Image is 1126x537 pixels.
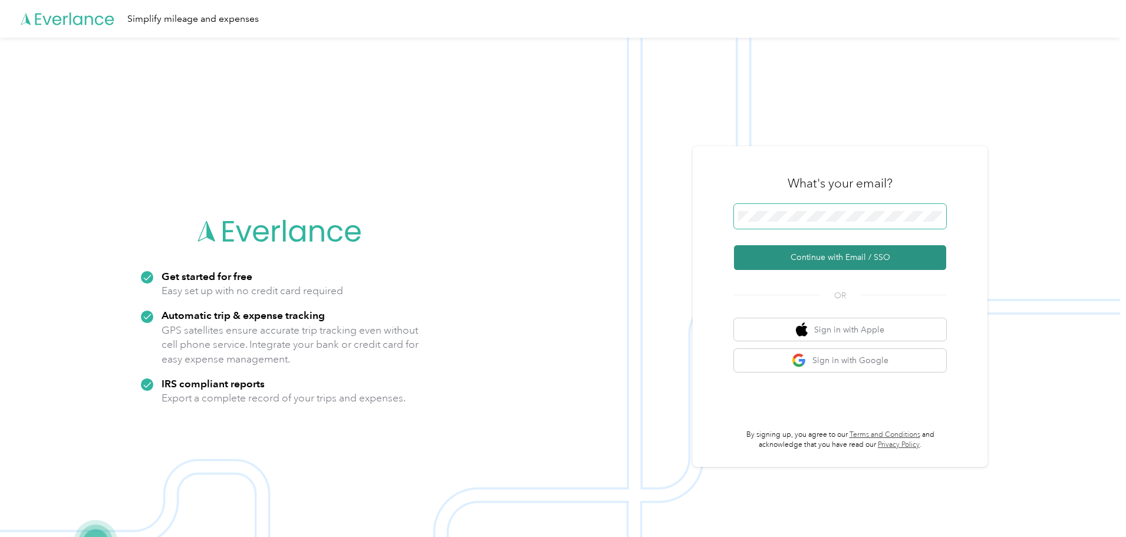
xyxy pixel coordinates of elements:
[734,349,946,372] button: google logoSign in with Google
[792,353,806,368] img: google logo
[162,391,406,406] p: Export a complete record of your trips and expenses.
[162,377,265,390] strong: IRS compliant reports
[788,175,893,192] h3: What's your email?
[734,430,946,450] p: By signing up, you agree to our and acknowledge that you have read our .
[162,323,419,367] p: GPS satellites ensure accurate trip tracking even without cell phone service. Integrate your bank...
[162,309,325,321] strong: Automatic trip & expense tracking
[734,245,946,270] button: Continue with Email / SSO
[850,430,920,439] a: Terms and Conditions
[734,318,946,341] button: apple logoSign in with Apple
[162,270,252,282] strong: Get started for free
[127,12,259,27] div: Simplify mileage and expenses
[878,440,920,449] a: Privacy Policy
[796,322,808,337] img: apple logo
[819,289,861,302] span: OR
[162,284,343,298] p: Easy set up with no credit card required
